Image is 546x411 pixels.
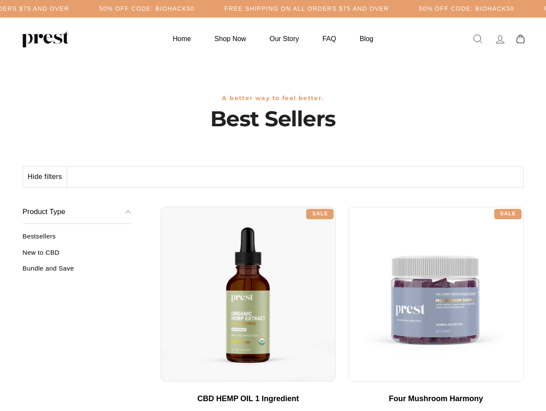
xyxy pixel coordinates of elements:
[357,394,515,404] div: Four Mushroom Harmony
[204,30,257,47] a: Shop Now
[23,167,67,187] button: Hide filters
[23,106,524,132] h1: Best Sellers
[224,5,389,12] h5: Free Shipping on all orders $75 and over
[169,394,327,404] div: CBD HEMP OIL 1 Ingredient
[99,5,194,12] h5: 50% OFF CODE: BIOHACK50
[23,232,131,247] a: Bestsellers
[23,249,131,263] a: New to CBD
[23,95,524,102] h3: A better way to feel better.
[259,30,310,47] a: Our Story
[306,209,334,219] div: Sale
[23,265,131,279] a: Bundle and Save
[419,5,514,12] h5: 50% OFF CODE: BIOHACK50
[23,200,131,224] button: Product Type
[162,30,384,47] ul: Primary
[312,30,347,47] a: FAQ
[162,30,202,47] a: Home
[21,30,69,48] img: PREST ORGANICS
[494,209,522,219] div: Sale
[349,30,384,47] a: Blog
